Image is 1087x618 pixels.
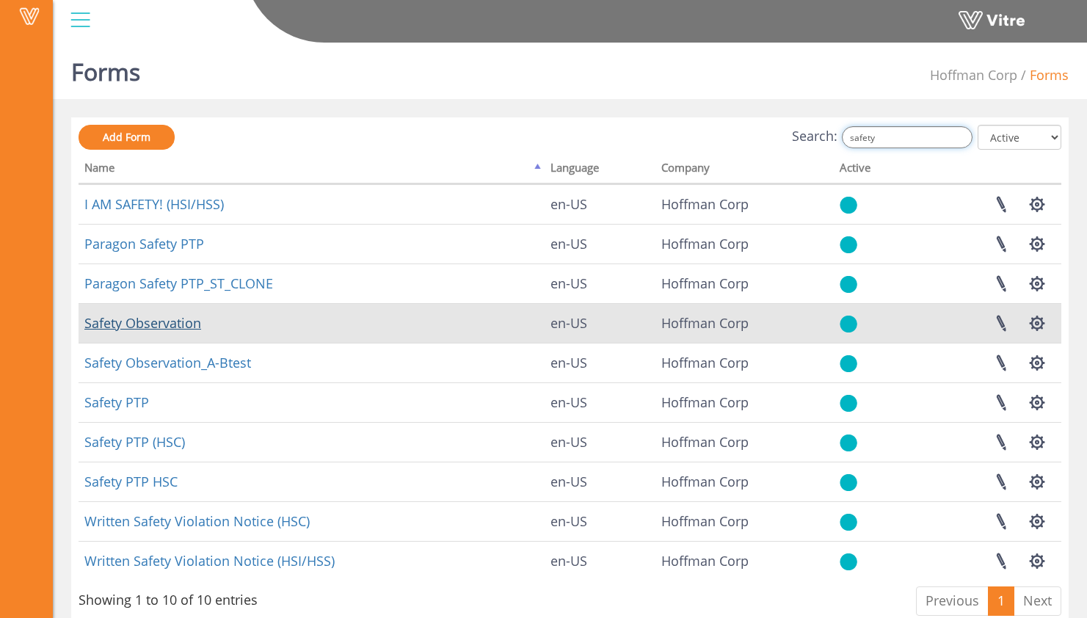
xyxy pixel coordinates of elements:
img: yes [840,355,857,373]
li: Forms [1017,66,1069,85]
td: en-US [545,343,655,382]
div: Showing 1 to 10 of 10 entries [79,585,258,610]
a: I AM SAFETY! (HSI/HSS) [84,195,224,213]
input: Search: [842,126,973,148]
a: Next [1014,586,1061,616]
img: yes [840,236,857,254]
span: Add Form [103,130,150,144]
span: 210 [661,433,749,451]
td: en-US [545,462,655,501]
h1: Forms [71,37,140,99]
td: en-US [545,224,655,263]
a: Previous [916,586,989,616]
a: 1 [988,586,1014,616]
img: yes [840,315,857,333]
a: Add Form [79,125,175,150]
span: 210 [661,314,749,332]
td: en-US [545,422,655,462]
span: 210 [661,275,749,292]
th: Active [834,156,910,184]
span: 210 [661,195,749,213]
a: Paragon Safety PTP_ST_CLONE [84,275,273,292]
td: en-US [545,184,655,224]
th: Name: activate to sort column descending [79,156,545,184]
td: en-US [545,382,655,422]
img: yes [840,553,857,571]
a: Safety Observation [84,314,201,332]
a: Written Safety Violation Notice (HSI/HSS) [84,552,335,570]
a: Written Safety Violation Notice (HSC) [84,512,310,530]
img: yes [840,513,857,531]
a: Paragon Safety PTP [84,235,204,252]
a: Safety PTP HSC [84,473,178,490]
label: Search: [792,126,973,148]
span: 210 [661,235,749,252]
img: yes [840,196,857,214]
a: Safety PTP [84,393,149,411]
td: en-US [545,303,655,343]
span: 210 [930,66,1017,84]
img: yes [840,473,857,492]
a: Safety PTP (HSC) [84,433,185,451]
td: en-US [545,263,655,303]
span: 210 [661,473,749,490]
img: yes [840,394,857,412]
span: 210 [661,354,749,371]
th: Language [545,156,655,184]
td: en-US [545,541,655,581]
td: en-US [545,501,655,541]
img: yes [840,434,857,452]
span: 210 [661,393,749,411]
th: Company [655,156,833,184]
span: 210 [661,552,749,570]
img: yes [840,275,857,294]
a: Safety Observation_A-Btest [84,354,251,371]
span: 210 [661,512,749,530]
